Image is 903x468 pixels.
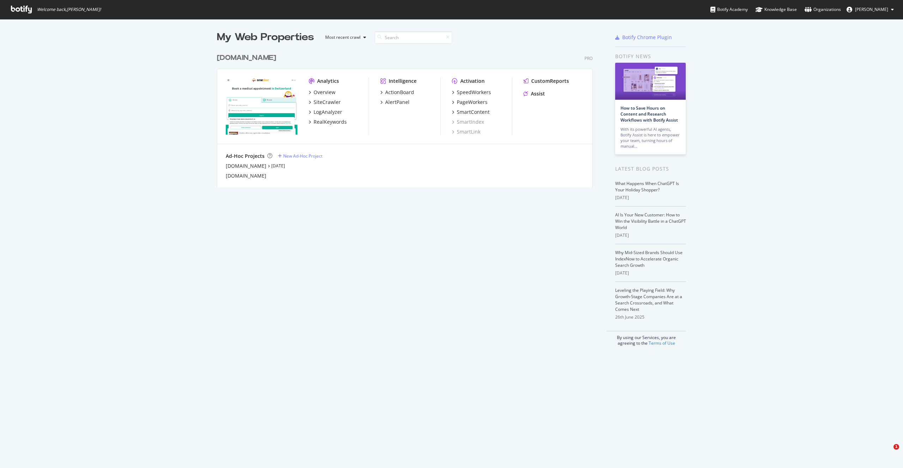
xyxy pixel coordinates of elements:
[452,118,484,125] a: SmartIndex
[278,153,322,159] a: New Ad-Hoc Project
[317,78,339,85] div: Analytics
[452,109,490,116] a: SmartContent
[385,89,414,96] div: ActionBoard
[452,99,487,106] a: PageWorkers
[314,99,341,106] div: SiteCrawler
[457,89,491,96] div: SpeedWorkers
[452,89,491,96] a: SpeedWorkers
[615,180,679,193] a: What Happens When ChatGPT Is Your Holiday Shopper?
[615,165,686,173] div: Latest Blog Posts
[325,35,360,39] div: Most recent crawl
[710,6,748,13] div: Botify Academy
[523,78,569,85] a: CustomReports
[309,99,341,106] a: SiteCrawler
[217,44,598,187] div: grid
[309,89,335,96] a: Overview
[523,90,545,97] a: Assist
[314,118,347,125] div: RealKeywords
[879,444,896,461] iframe: Intercom live chat
[217,30,314,44] div: My Web Properties
[620,127,680,149] div: With its powerful AI agents, Botify Assist is here to empower your team, turning hours of manual…
[457,109,490,116] div: SmartContent
[893,444,899,450] span: 1
[375,31,452,44] input: Search
[584,55,593,61] div: Pro
[380,99,410,106] a: AlertPanel
[531,78,569,85] div: CustomReports
[531,90,545,97] div: Assist
[622,34,672,41] div: Botify Chrome Plugin
[37,7,101,12] span: Welcome back, [PERSON_NAME] !
[615,314,686,320] div: 26th June 2025
[649,340,675,346] a: Terms of Use
[855,6,888,12] span: Arthur Germain
[226,172,266,179] a: [DOMAIN_NAME]
[217,53,276,63] div: [DOMAIN_NAME]
[314,89,335,96] div: Overview
[380,89,414,96] a: ActionBoard
[615,195,686,201] div: [DATE]
[805,6,841,13] div: Organizations
[615,232,686,239] div: [DATE]
[283,153,322,159] div: New Ad-Hoc Project
[217,53,279,63] a: [DOMAIN_NAME]
[615,212,686,230] a: AI Is Your New Customer: How to Win the Visibility Battle in a ChatGPT World
[460,78,485,85] div: Activation
[615,34,672,41] a: Botify Chrome Plugin
[615,53,686,60] div: Botify news
[314,109,342,116] div: LogAnalyzer
[271,163,285,169] a: [DATE]
[226,78,297,135] img: onedoc.ch
[309,109,342,116] a: LogAnalyzer
[615,270,686,276] div: [DATE]
[615,250,683,268] a: Why Mid-Sized Brands Should Use IndexNow to Accelerate Organic Search Growth
[226,153,265,160] div: Ad-Hoc Projects
[841,4,899,15] button: [PERSON_NAME]
[606,331,686,346] div: By using our Services, you are agreeing to the
[615,63,686,100] img: How to Save Hours on Content and Research Workflows with Botify Assist
[226,162,266,170] a: [DOMAIN_NAME]
[756,6,797,13] div: Knowledge Base
[320,32,369,43] button: Most recent crawl
[457,99,487,106] div: PageWorkers
[385,99,410,106] div: AlertPanel
[620,105,678,123] a: How to Save Hours on Content and Research Workflows with Botify Assist
[309,118,347,125] a: RealKeywords
[615,287,682,312] a: Leveling the Playing Field: Why Growth-Stage Companies Are at a Search Crossroads, and What Comes...
[389,78,417,85] div: Intelligence
[452,128,480,135] a: SmartLink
